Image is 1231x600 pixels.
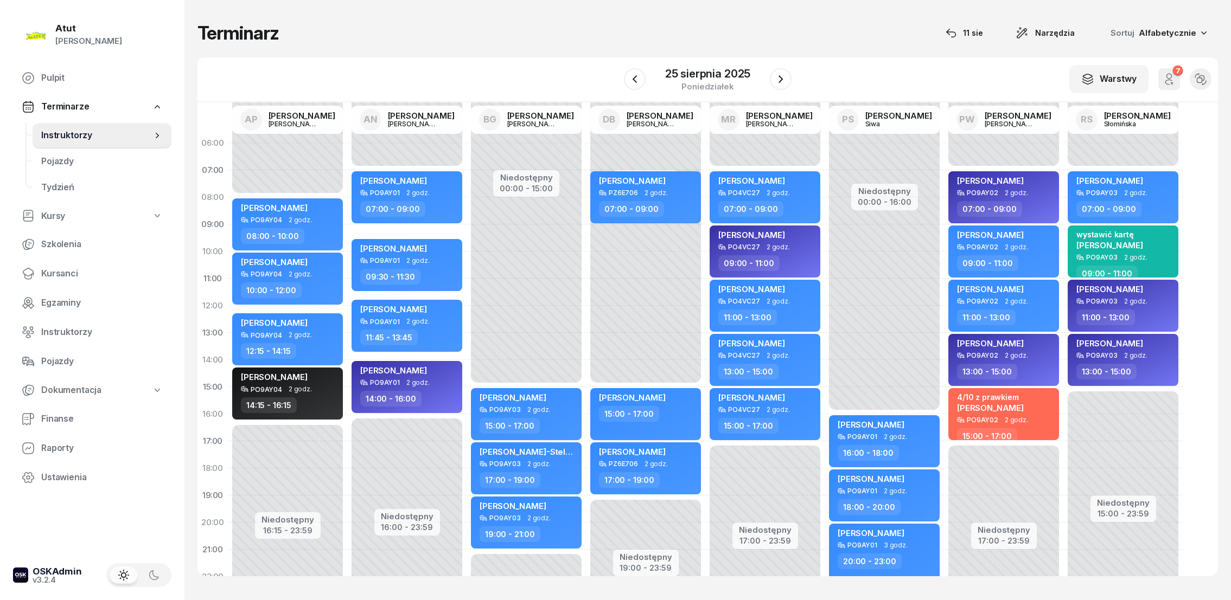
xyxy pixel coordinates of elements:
[957,338,1024,349] span: [PERSON_NAME]
[388,112,455,120] div: [PERSON_NAME]
[957,230,1024,240] span: [PERSON_NAME]
[957,284,1024,294] span: [PERSON_NAME]
[1124,189,1147,197] span: 2 godz.
[709,106,821,134] a: MR[PERSON_NAME][PERSON_NAME]
[480,501,546,511] span: [PERSON_NAME]
[241,203,308,213] span: [PERSON_NAME]
[241,372,308,382] span: [PERSON_NAME]
[251,216,282,223] div: PO9AY04
[41,383,101,397] span: Dokumentacja
[1076,176,1143,186] span: [PERSON_NAME]
[197,319,228,346] div: 13:00
[718,230,785,240] span: [PERSON_NAME]
[370,318,400,325] div: PO9AY01
[489,514,521,521] div: PO9AY03
[33,567,82,576] div: OSKAdmin
[251,332,282,339] div: PO9AY04
[197,23,279,43] h1: Terminarz
[1076,364,1137,379] div: 13:00 - 15:00
[884,487,907,495] span: 2 godz.
[241,343,296,359] div: 12:15 - 14:15
[507,112,574,120] div: [PERSON_NAME]
[1086,254,1118,261] div: PO9AY03
[746,120,798,127] div: [PERSON_NAME]
[406,318,430,325] span: 2 godz.
[599,201,664,217] div: 07:00 - 09:00
[967,416,998,423] div: PO9AY02
[197,482,228,509] div: 19:00
[197,509,228,536] div: 20:00
[269,120,321,127] div: [PERSON_NAME]
[351,106,463,134] a: AN[PERSON_NAME][PERSON_NAME]
[33,122,171,149] a: Instruktorzy
[1076,338,1143,349] span: [PERSON_NAME]
[360,243,427,254] span: [PERSON_NAME]
[847,487,877,494] div: PO9AY01
[957,309,1016,325] div: 11:00 - 13:00
[978,526,1030,534] div: Niedostępny
[41,296,163,310] span: Egzaminy
[1006,22,1085,44] button: Narzędzia
[241,397,297,413] div: 14:15 - 16:15
[370,189,400,196] div: PO9AY01
[718,392,785,403] span: [PERSON_NAME]
[197,265,228,292] div: 11:00
[360,201,425,217] div: 07:00 - 09:00
[838,474,904,484] span: [PERSON_NAME]
[41,470,163,485] span: Ustawienia
[13,65,171,91] a: Pulpit
[241,282,302,298] div: 10:00 - 12:00
[590,106,702,134] a: DB[PERSON_NAME][PERSON_NAME]
[718,364,779,379] div: 13:00 - 15:00
[1124,254,1147,261] span: 2 godz.
[609,189,638,196] div: PZ6E706
[1086,189,1118,196] div: PO9AY03
[13,378,171,403] a: Dokumentacja
[739,526,792,534] div: Niedostępny
[967,243,998,250] div: PO9AY02
[847,541,877,549] div: PO9AY01
[936,22,993,44] button: 11 sie
[261,513,314,537] button: Niedostępny16:15 - 23:59
[1097,499,1150,507] div: Niedostępny
[388,120,440,127] div: [PERSON_NAME]
[251,386,282,393] div: PO9AY04
[480,472,540,488] div: 17:00 - 19:00
[1139,28,1196,38] span: Alfabetycznie
[728,298,760,305] div: PO4VC27
[245,115,258,124] span: AP
[838,445,899,461] div: 16:00 - 18:00
[241,318,308,328] span: [PERSON_NAME]
[13,261,171,287] a: Kursanci
[645,460,668,468] span: 2 godz.
[739,524,792,547] button: Niedostępny17:00 - 23:59
[13,464,171,491] a: Ustawienia
[1158,68,1180,90] button: 7
[241,257,308,267] span: [PERSON_NAME]
[527,514,551,522] span: 2 godz.
[838,499,901,515] div: 18:00 - 20:00
[1076,284,1143,294] span: [PERSON_NAME]
[480,392,546,403] span: [PERSON_NAME]
[1076,201,1141,217] div: 07:00 - 09:00
[289,216,312,224] span: 2 godz.
[500,171,553,195] button: Niedostępny00:00 - 15:00
[197,184,228,211] div: 08:00
[847,433,877,440] div: PO9AY01
[959,115,975,124] span: PW
[718,255,780,271] div: 09:00 - 11:00
[41,325,163,339] span: Instruktorzy
[13,435,171,461] a: Raporty
[957,364,1017,379] div: 13:00 - 15:00
[197,157,228,184] div: 07:00
[251,270,282,278] div: PO9AY04
[739,534,792,545] div: 17:00 - 23:59
[838,420,904,430] span: [PERSON_NAME]
[527,406,551,414] span: 2 godz.
[746,112,813,120] div: [PERSON_NAME]
[1111,26,1137,40] span: Sortuj
[721,115,736,124] span: MR
[381,520,433,532] div: 16:00 - 23:59
[360,269,420,285] div: 09:30 - 11:30
[978,534,1030,545] div: 17:00 - 23:59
